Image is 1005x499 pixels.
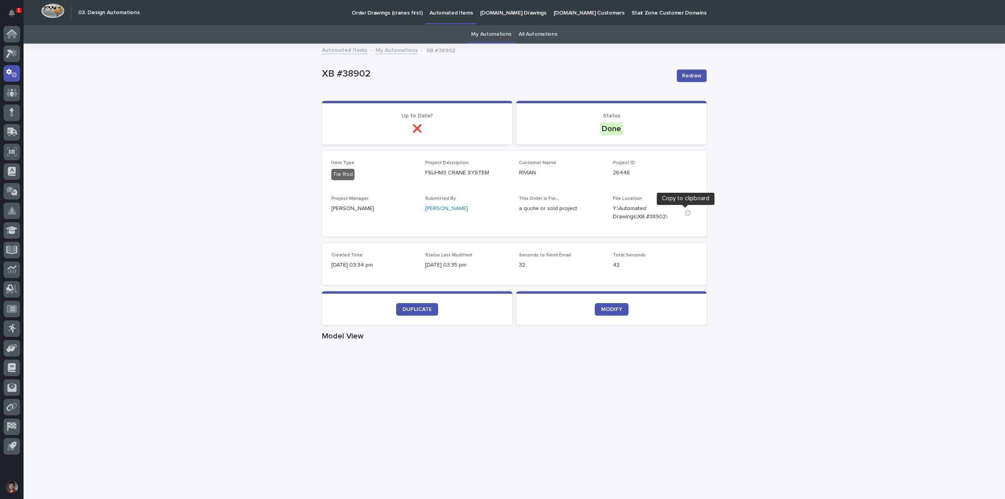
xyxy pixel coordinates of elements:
div: Done [600,122,623,135]
span: DUPLICATE [402,307,432,312]
div: Tie Rod [331,169,354,180]
p: [DATE] 03:34 pm [331,261,416,269]
p: RIVIAN [519,169,603,177]
span: MODIFY [601,307,622,312]
h1: Model View [322,331,707,341]
a: [PERSON_NAME] [425,205,468,213]
a: All Automations [519,25,557,44]
p: 42 [613,261,697,269]
span: Project Description [425,161,469,165]
p: XB #38902 [322,68,671,80]
span: Created Time [331,253,363,258]
a: DUPLICATE [396,303,438,316]
span: Seconds to Send Email [519,253,571,258]
p: a quote or sold project [519,205,603,213]
span: Status Last Modified [425,253,472,258]
span: Total Seconds [613,253,645,258]
span: File Location [613,196,642,201]
p: 26448 [613,169,697,177]
span: This Order is For... [519,196,559,201]
button: users-avatar [4,479,20,495]
span: Project ID [613,161,635,165]
span: Item Type [331,161,354,165]
: Y:\Automated Drawings\XB #38902\ [613,205,678,221]
span: Submitted By [425,196,456,201]
a: My Automations [471,25,512,44]
span: Status [603,113,620,119]
p: FSUHM3 CRANE SYSTEM [425,169,510,177]
h2: 03. Design Automations [78,9,140,16]
img: Workspace Logo [41,4,64,18]
button: Notifications [4,5,20,21]
a: Automated Items [322,45,367,54]
p: [PERSON_NAME] [331,205,416,213]
p: 32 [519,261,603,269]
span: Up to Date? [402,113,433,119]
a: My Automations [376,45,418,54]
p: ❌ [331,124,503,133]
p: 1 [17,7,20,13]
a: MODIFY [595,303,629,316]
p: [DATE] 03:35 pm [425,261,510,269]
span: Customer Name [519,161,556,165]
span: Project Manager [331,196,369,201]
button: Redraw [677,69,707,82]
p: XB #38902 [426,46,455,54]
div: Notifications1 [10,9,20,22]
span: Redraw [682,72,702,80]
